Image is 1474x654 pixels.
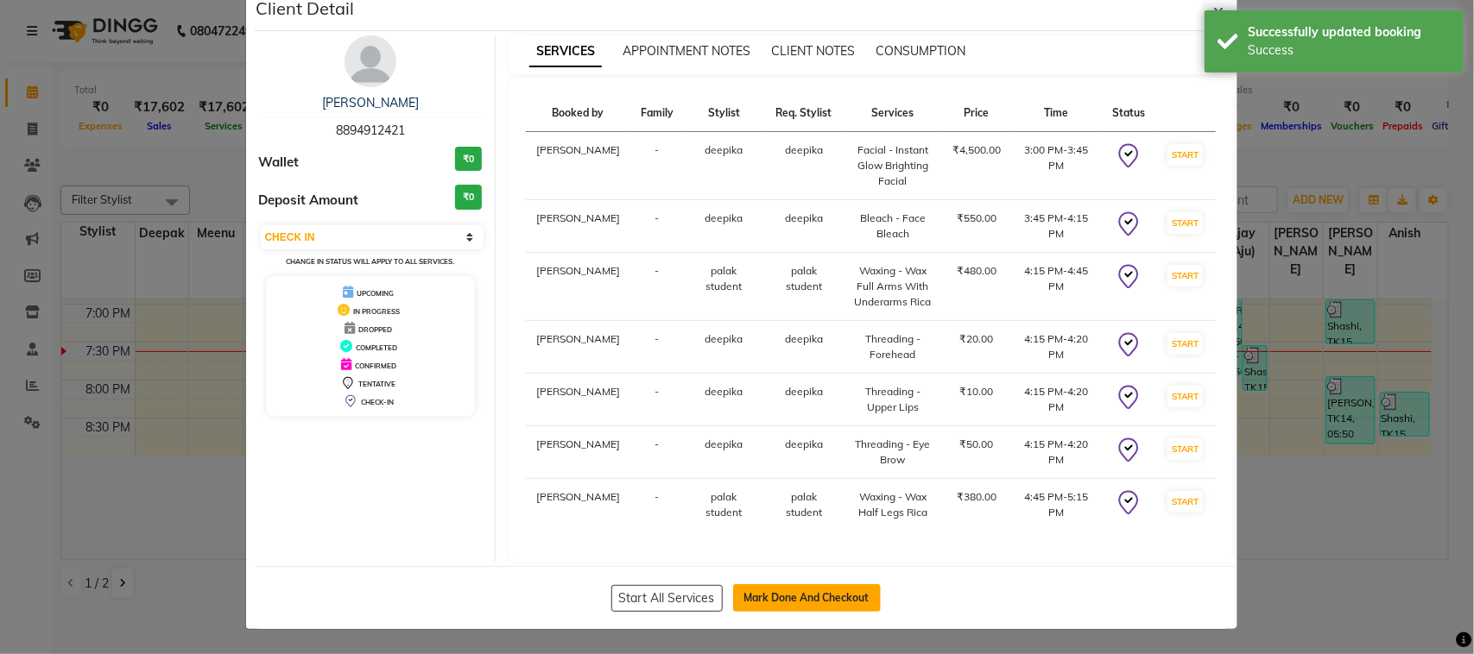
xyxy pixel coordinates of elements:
span: deepika [705,211,743,224]
div: Threading - Upper Lips [855,384,932,415]
h3: ₹0 [455,147,482,172]
div: Success [1248,41,1451,60]
span: palak student [705,490,742,519]
span: TENTATIVE [358,380,395,388]
span: COMPLETED [356,343,397,352]
small: Change in status will apply to all services. [286,257,454,266]
button: START [1167,386,1203,407]
span: palak student [705,264,742,292]
span: Wallet [259,153,300,173]
div: Bleach - Face Bleach [855,211,932,242]
td: 4:45 PM-5:15 PM [1011,479,1103,531]
td: 4:15 PM-4:20 PM [1011,321,1103,374]
td: [PERSON_NAME] [526,374,630,426]
th: Time [1011,95,1103,132]
div: ₹50.00 [952,437,1001,452]
td: - [630,253,684,321]
button: START [1167,491,1203,513]
th: Price [942,95,1011,132]
th: Booked by [526,95,630,132]
button: START [1167,438,1203,460]
div: ₹20.00 [952,331,1001,347]
div: Waxing - Wax Half Legs Rica [855,489,932,520]
span: IN PROGRESS [353,307,400,316]
span: deepika [785,385,823,398]
td: 3:00 PM-3:45 PM [1011,132,1103,200]
th: Status [1102,95,1155,132]
td: - [630,132,684,200]
td: [PERSON_NAME] [526,200,630,253]
span: APPOINTMENT NOTES [623,43,750,59]
th: Services [845,95,942,132]
td: - [630,321,684,374]
div: Threading - Forehead [855,331,932,362]
span: 8894912421 [336,123,405,138]
td: [PERSON_NAME] [526,479,630,531]
div: ₹550.00 [952,211,1001,226]
span: deepika [705,332,743,345]
button: START [1167,333,1203,355]
span: palak student [786,264,822,292]
th: Family [630,95,684,132]
span: deepika [785,211,823,224]
span: SERVICES [529,36,602,67]
span: deepika [785,332,823,345]
a: [PERSON_NAME] [322,95,419,110]
th: Stylist [684,95,764,132]
button: Mark Done And Checkout [733,584,881,612]
td: [PERSON_NAME] [526,321,630,374]
td: - [630,374,684,426]
button: START [1167,212,1203,234]
div: Facial - Instant Glow Brighting Facial [855,142,932,189]
td: [PERSON_NAME] [526,132,630,200]
div: Threading - Eye Brow [855,437,932,468]
td: 4:15 PM-4:20 PM [1011,426,1103,479]
td: 4:15 PM-4:45 PM [1011,253,1103,321]
span: deepika [785,437,823,450]
span: deepika [705,143,743,156]
button: START [1167,265,1203,286]
h3: ₹0 [455,185,482,210]
th: Req. Stylist [764,95,845,132]
td: - [630,426,684,479]
span: DROPPED [358,325,392,334]
span: CHECK-IN [361,398,394,406]
span: palak student [786,490,822,519]
td: - [630,479,684,531]
span: CONFIRMED [355,362,396,370]
span: CONSUMPTION [876,43,965,59]
td: [PERSON_NAME] [526,253,630,321]
div: Waxing - Wax Full Arms With Underarms Rica [855,263,932,310]
div: ₹10.00 [952,384,1001,399]
button: START [1167,144,1203,166]
td: 4:15 PM-4:20 PM [1011,374,1103,426]
div: ₹480.00 [952,263,1001,279]
span: deepika [705,385,743,398]
button: Start All Services [611,585,723,612]
span: UPCOMING [357,289,394,298]
td: - [630,200,684,253]
div: ₹380.00 [952,489,1001,505]
td: 3:45 PM-4:15 PM [1011,200,1103,253]
span: deepika [705,437,743,450]
span: deepika [785,143,823,156]
img: avatar [345,35,396,87]
div: Successfully updated booking [1248,23,1451,41]
td: [PERSON_NAME] [526,426,630,479]
div: ₹4,500.00 [952,142,1001,158]
span: Deposit Amount [259,191,359,211]
span: CLIENT NOTES [771,43,855,59]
